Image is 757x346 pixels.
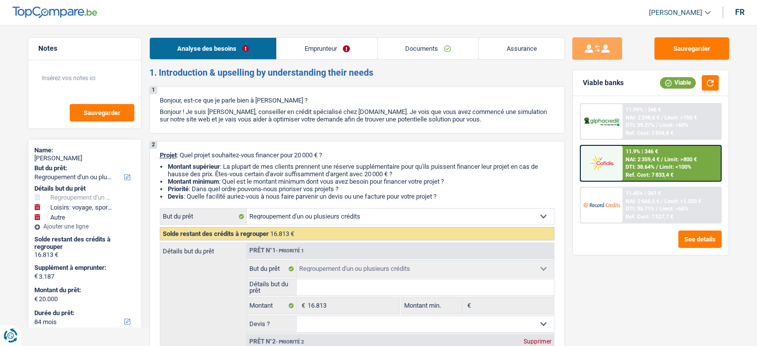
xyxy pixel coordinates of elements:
label: Détails but du prêt [247,279,297,295]
span: NAI: 2 298,6 € [626,115,659,121]
div: [PERSON_NAME] [34,154,135,162]
span: Limit: >1.033 € [664,198,701,205]
div: Viable [660,77,696,88]
span: DTI: 39.27% [626,122,654,128]
span: / [656,122,658,128]
a: [PERSON_NAME] [641,4,711,21]
span: - Priorité 1 [276,248,304,253]
span: Projet [160,151,177,159]
span: € [297,298,308,314]
span: Limit: <60% [659,122,688,128]
p: Bonjour ! Je suis [PERSON_NAME], conseiller en crédit spécialisé chez [DOMAIN_NAME]. Je vois que ... [160,108,554,123]
div: 11.45% | 341 € [626,190,661,197]
div: Détails but du prêt [34,185,135,193]
span: / [661,198,663,205]
label: But du prêt: [34,164,133,172]
span: DTI: 35.71% [626,206,654,212]
img: AlphaCredit [583,116,620,127]
span: Limit: <65% [659,206,688,212]
label: Montant [247,298,297,314]
h5: Notes [38,44,131,53]
span: / [656,206,658,212]
div: Solde restant des crédits à regrouper [34,235,135,251]
span: Sauvegarder [84,110,120,116]
span: Limit: >800 € [664,156,697,163]
strong: Montant minimum [168,178,219,185]
div: 2 [150,141,157,149]
span: NAI: 2 359,4 € [626,156,659,163]
a: Analyse des besoins [150,38,277,59]
div: 1 [150,87,157,94]
a: Documents [378,38,479,59]
p: : Quel projet souhaitez-vous financer pour 20 000 € ? [160,151,554,159]
div: Prêt n°2 [247,339,307,345]
label: But du prêt [160,209,247,225]
div: fr [735,7,745,17]
div: Viable banks [583,79,624,87]
div: Name: [34,146,135,154]
div: Ref. Cost: 7 527,7 € [626,214,673,220]
span: NAI: 2 666,5 € [626,198,659,205]
span: / [656,164,658,170]
label: Montant du prêt: [34,286,133,294]
label: Supplément à emprunter: [34,264,133,272]
span: Devis [168,193,184,200]
li: : Quelle facilité auriez-vous à nous faire parvenir un devis ou une facture pour votre projet ? [168,193,554,200]
span: [PERSON_NAME] [649,8,702,17]
li: : La plupart de mes clients prennent une réserve supplémentaire pour qu'ils puissent financer leu... [168,163,554,178]
button: See details [678,231,722,248]
label: Durée du prêt: [34,309,133,317]
span: Solde restant des crédits à regrouper [163,230,269,237]
span: € [34,295,38,303]
div: Ref. Cost: 7 894,8 € [626,130,673,136]
span: DTI: 38.64% [626,164,654,170]
span: / [661,115,663,121]
button: Sauvegarder [70,104,134,121]
label: Détails but du prêt [160,243,246,254]
img: TopCompare Logo [12,6,97,18]
label: Montant min. [402,298,462,314]
li: : Quel est le montant minimum dont vous avez besoin pour financer votre projet ? [168,178,554,185]
label: But du prêt [247,261,297,277]
label: Devis ? [247,316,297,332]
div: 11.9% | 346 € [626,148,658,155]
strong: Montant supérieur [168,163,220,170]
span: / [661,156,663,163]
div: 16.813 € [34,251,135,259]
button: Sauvegarder [654,37,729,60]
div: Ajouter une ligne [34,223,135,230]
a: Emprunteur [277,38,377,59]
div: Ref. Cost: 7 833,4 € [626,172,673,178]
span: Limit: >750 € [664,115,697,121]
div: 11.99% | 346 € [626,107,661,113]
span: - Priorité 2 [276,339,304,345]
span: Limit: <100% [659,164,691,170]
a: Assurance [479,38,564,59]
span: € [34,272,38,280]
img: Cofidis [583,154,620,172]
div: Prêt n°1 [247,247,307,254]
strong: Priorité [168,185,189,193]
span: € [462,298,473,314]
li: : Dans quel ordre pouvons-nous prioriser vos projets ? [168,185,554,193]
div: Supprimer [521,339,554,345]
p: Bonjour, est-ce que je parle bien à [PERSON_NAME] ? [160,97,554,104]
h2: 1. Introduction & upselling by understanding their needs [149,67,565,78]
img: Record Credits [583,196,620,214]
span: 16.813 € [270,230,294,237]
